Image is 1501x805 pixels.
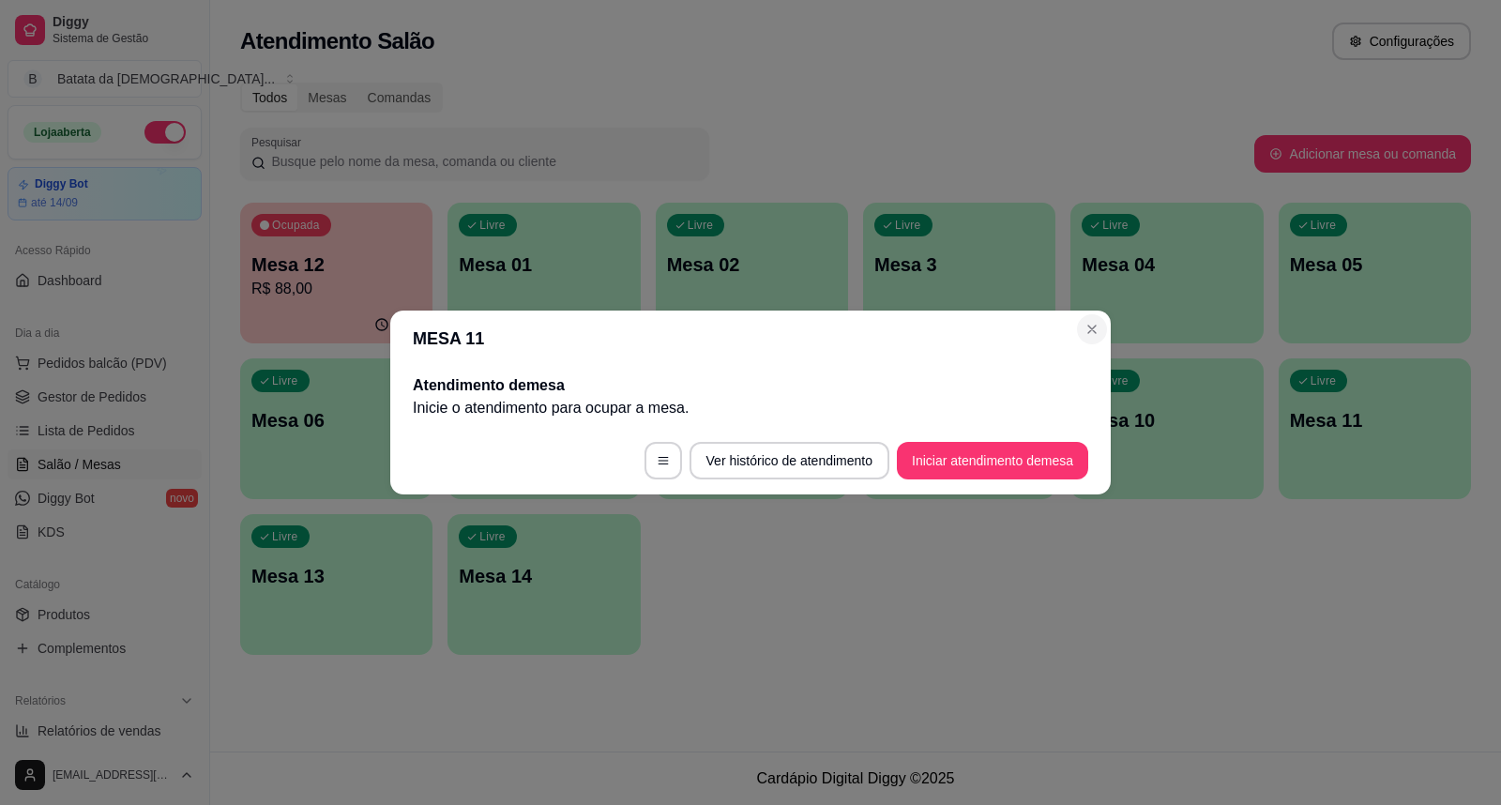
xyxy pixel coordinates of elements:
header: MESA 11 [390,311,1111,367]
h2: Atendimento de mesa [413,374,1088,397]
button: Close [1077,314,1107,344]
p: Inicie o atendimento para ocupar a mesa . [413,397,1088,419]
button: Ver histórico de atendimento [690,442,889,479]
button: Iniciar atendimento demesa [897,442,1088,479]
